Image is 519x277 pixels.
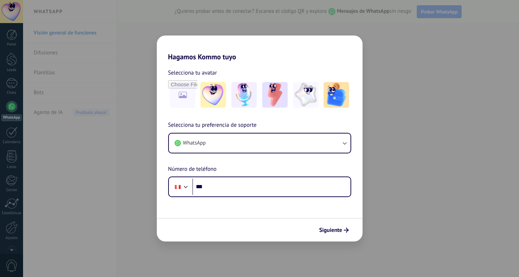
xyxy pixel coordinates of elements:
span: WhatsApp [183,140,206,147]
img: -5.jpeg [324,82,349,108]
img: -2.jpeg [231,82,257,108]
button: Siguiente [316,224,352,236]
span: Siguiente [319,228,342,233]
h2: Hagamos Kommo tuyo [157,36,363,61]
button: WhatsApp [169,134,350,153]
div: Peru: + 51 [171,179,184,194]
span: Selecciona tu avatar [168,68,217,77]
img: -1.jpeg [200,82,226,108]
span: Número de teléfono [168,165,217,174]
span: Selecciona tu preferencia de soporte [168,121,257,130]
img: -4.jpeg [293,82,319,108]
img: -3.jpeg [262,82,288,108]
